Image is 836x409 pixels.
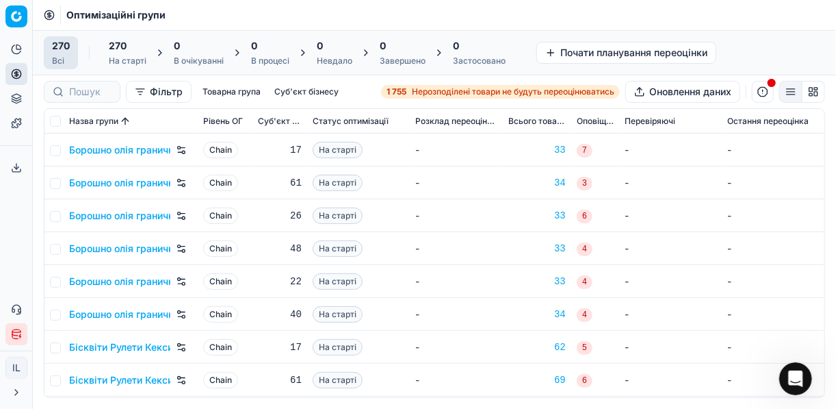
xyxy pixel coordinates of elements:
td: - [410,134,503,166]
span: На старті [313,339,363,356]
td: - [619,265,722,298]
td: - [619,331,722,364]
a: 33 [508,143,566,157]
span: 0 [380,39,386,53]
span: На старті [313,306,363,323]
span: На старті [313,273,363,290]
td: - [619,134,722,166]
span: 0 [251,39,257,53]
div: 61 [258,373,302,387]
span: Назва групи [69,116,118,127]
td: - [722,331,824,364]
span: Перевіряючі [625,116,675,127]
div: В очікуванні [174,55,224,66]
td: - [410,199,503,232]
span: 4 [577,275,592,289]
a: 69 [508,373,566,387]
div: Невдало [317,55,352,66]
button: Почати планування переоцінки [536,42,716,64]
span: Остання переоцінка [727,116,809,127]
span: 0 [453,39,459,53]
a: 1 755Нерозподілені товари не будуть переоцінюватись [381,85,620,99]
td: - [722,232,824,265]
td: - [410,364,503,397]
a: 33 [508,275,566,288]
span: Оповіщення [577,116,614,127]
iframe: Intercom live chat [779,362,812,395]
span: На старті [313,372,363,388]
input: Пошук [69,85,112,99]
a: Борошно олія гранична націнка, Кластер 1 [69,143,170,157]
td: - [619,166,722,199]
span: Суб'єкт бізнесу [258,116,302,127]
strong: 1 755 [387,86,406,97]
span: Chain [203,175,238,191]
span: 6 [577,210,592,223]
span: 6 [577,374,592,388]
td: - [410,166,503,199]
td: - [722,166,824,199]
span: 4 [577,243,592,256]
div: Застосовано [453,55,506,66]
a: Бісквіти Рулети Кекси, Кластер 2 [69,373,170,387]
td: - [722,298,824,331]
td: - [619,199,722,232]
a: Борошно олія гранична націнка, Кластер 3 [69,209,170,223]
span: На старті [313,142,363,158]
nav: breadcrumb [66,8,166,22]
span: На старті [313,208,363,224]
div: 34 [508,176,566,190]
span: 4 [577,308,592,322]
a: Бісквіти Рулети Кекси, Кластер 1 [69,340,170,354]
div: 22 [258,275,302,288]
span: 7 [577,144,592,158]
button: Оновлення даних [625,81,740,103]
span: Оптимізаційні групи [66,8,166,22]
span: 270 [52,39,70,53]
span: 3 [577,177,592,190]
span: Chain [203,372,238,388]
span: 0 [317,39,323,53]
div: 17 [258,143,302,157]
td: - [722,265,824,298]
td: - [619,232,722,265]
span: Chain [203,339,238,356]
td: - [722,364,824,397]
a: 33 [508,209,566,223]
td: - [410,298,503,331]
div: В процесі [251,55,289,66]
a: Борошно олія гранична націнка, Кластер 4 [69,242,170,256]
div: 17 [258,340,302,354]
span: Рівень OГ [203,116,243,127]
span: На старті [313,240,363,257]
td: - [722,199,824,232]
span: Chain [203,273,238,290]
td: - [410,265,503,298]
div: 26 [258,209,302,223]
a: Борошно олія гранична націнка, Кластер 2 [69,176,170,190]
div: 61 [258,176,302,190]
a: Борошно олія гранична націнка, Кластер 6 [69,308,170,321]
span: Розклад переоцінювання [415,116,497,127]
a: 62 [508,340,566,354]
span: Chain [203,142,238,158]
span: Всього товарів [508,116,566,127]
td: - [619,364,722,397]
button: Sorted by Назва групи ascending [118,114,132,128]
button: IL [5,357,27,379]
div: 34 [508,308,566,321]
span: 270 [109,39,127,53]
td: - [722,134,824,166]
button: Товарна група [197,84,266,100]
a: 33 [508,242,566,256]
button: Суб'єкт бізнесу [269,84,344,100]
div: Всі [52,55,70,66]
td: - [619,298,722,331]
span: IL [6,358,27,378]
span: Нерозподілені товари не будуть переоцінюватись [412,86,614,97]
